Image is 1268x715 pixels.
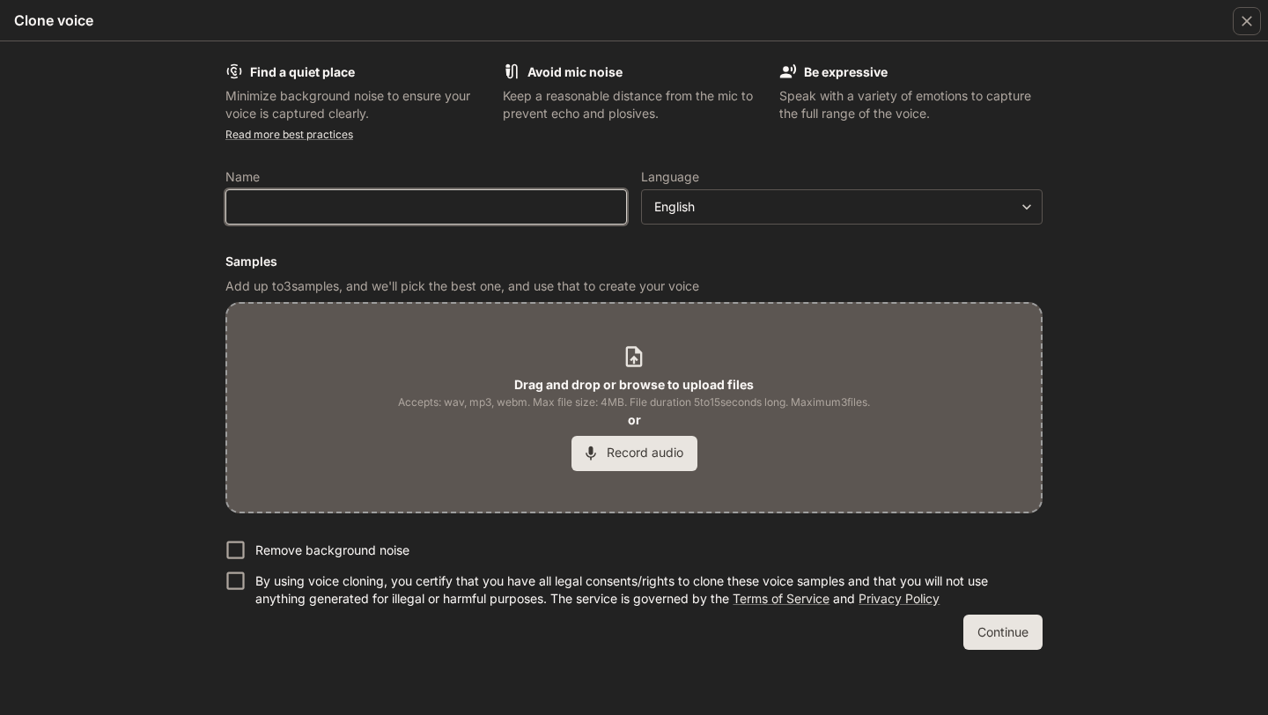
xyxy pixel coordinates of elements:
a: Privacy Policy [859,591,940,606]
p: Language [641,171,699,183]
a: Terms of Service [733,591,829,606]
a: Read more best practices [225,128,353,141]
h5: Clone voice [14,11,93,30]
p: Remove background noise [255,542,409,559]
p: Minimize background noise to ensure your voice is captured clearly. [225,87,489,122]
b: Avoid mic noise [527,64,623,79]
b: Drag and drop or browse to upload files [514,377,754,392]
b: Be expressive [804,64,888,79]
button: Record audio [571,436,697,471]
p: Add up to 3 samples, and we'll pick the best one, and use that to create your voice [225,277,1043,295]
button: Continue [963,615,1043,650]
h6: Samples [225,253,1043,270]
p: Keep a reasonable distance from the mic to prevent echo and plosives. [503,87,766,122]
b: Find a quiet place [250,64,355,79]
div: English [642,198,1042,216]
div: English [654,198,1014,216]
span: Accepts: wav, mp3, webm. Max file size: 4MB. File duration 5 to 15 seconds long. Maximum 3 files. [398,394,870,411]
p: By using voice cloning, you certify that you have all legal consents/rights to clone these voice ... [255,572,1028,608]
b: or [628,412,641,427]
p: Name [225,171,260,183]
p: Speak with a variety of emotions to capture the full range of the voice. [779,87,1043,122]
